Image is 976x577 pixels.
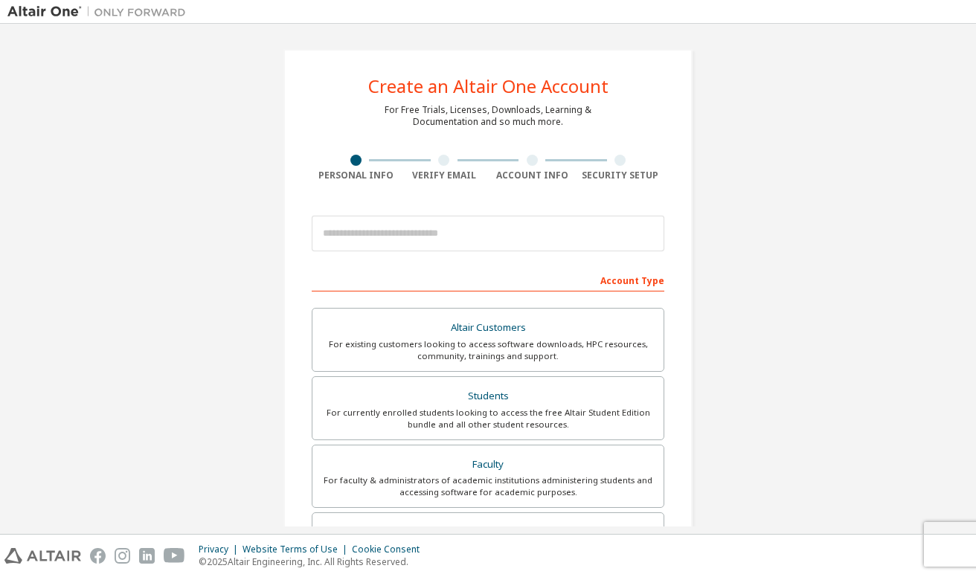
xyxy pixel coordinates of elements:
[199,555,428,568] p: © 2025 Altair Engineering, Inc. All Rights Reserved.
[115,548,130,564] img: instagram.svg
[199,544,243,555] div: Privacy
[321,407,655,431] div: For currently enrolled students looking to access the free Altair Student Edition bundle and all ...
[7,4,193,19] img: Altair One
[385,104,591,128] div: For Free Trials, Licenses, Downloads, Learning & Documentation and so much more.
[321,522,655,543] div: Everyone else
[577,170,665,181] div: Security Setup
[312,170,400,181] div: Personal Info
[352,544,428,555] div: Cookie Consent
[243,544,352,555] div: Website Terms of Use
[321,454,655,475] div: Faculty
[400,170,489,181] div: Verify Email
[321,474,655,498] div: For faculty & administrators of academic institutions administering students and accessing softwa...
[488,170,577,181] div: Account Info
[321,386,655,407] div: Students
[4,548,81,564] img: altair_logo.svg
[139,548,155,564] img: linkedin.svg
[90,548,106,564] img: facebook.svg
[312,268,664,291] div: Account Type
[164,548,185,564] img: youtube.svg
[368,77,609,95] div: Create an Altair One Account
[321,317,655,338] div: Altair Customers
[321,338,655,362] div: For existing customers looking to access software downloads, HPC resources, community, trainings ...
